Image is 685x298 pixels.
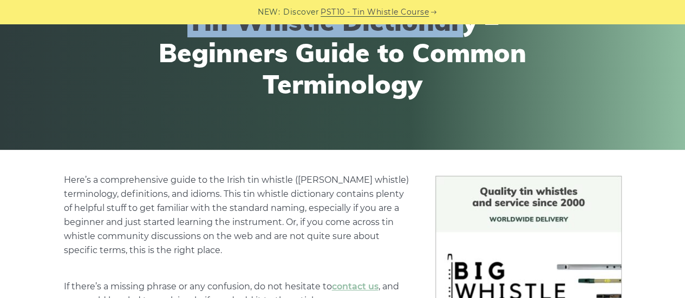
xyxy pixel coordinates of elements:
p: Here’s a comprehensive guide to the Irish tin whistle ([PERSON_NAME] whistle) terminology, defini... [64,173,409,257]
span: Discover [283,6,319,18]
a: contact us [332,281,379,292]
h1: Tin Whistle Dictionary – Beginners Guide to Common Terminology [143,6,542,100]
a: PST10 - Tin Whistle Course [321,6,429,18]
span: NEW: [258,6,280,18]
